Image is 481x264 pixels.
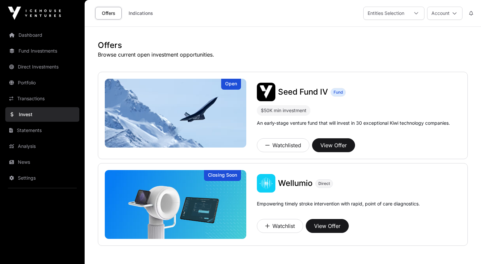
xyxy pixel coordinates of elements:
h1: Offers [98,40,468,51]
img: Wellumio [257,174,275,193]
button: Watchlist [257,219,303,233]
button: View Offer [312,138,355,152]
img: Seed Fund IV [257,83,275,101]
a: Transactions [5,91,79,106]
a: Settings [5,171,79,185]
a: Dashboard [5,28,79,42]
a: Fund Investments [5,44,79,58]
a: Analysis [5,139,79,154]
span: Fund [334,90,343,95]
span: Wellumio [278,178,313,188]
a: Statements [5,123,79,138]
div: Closing Soon [204,170,241,181]
button: Account [427,7,462,20]
a: WellumioClosing Soon [105,170,246,239]
a: Offers [95,7,122,20]
a: Direct Investments [5,60,79,74]
span: Direct [318,181,330,186]
img: Icehouse Ventures Logo [8,7,61,20]
p: Browse current open investment opportunities. [98,51,468,59]
a: Seed Fund IVOpen [105,79,246,148]
a: Portfolio [5,75,79,90]
iframe: Chat Widget [448,232,481,264]
div: Open [221,79,241,90]
div: Entities Selection [364,7,408,20]
a: Seed Fund IV [278,87,328,97]
div: $50K min investment [257,105,310,116]
a: Wellumio [278,178,313,189]
img: Wellumio [105,170,246,239]
a: Indications [124,7,157,20]
p: An early-stage venture fund that will invest in 30 exceptional Kiwi technology companies. [257,120,450,126]
p: Empowering timely stroke intervention with rapid, point of care diagnostics. [257,200,420,216]
div: $50K min investment [261,107,306,114]
img: Seed Fund IV [105,79,246,148]
button: Watchlisted [257,138,309,152]
button: View Offer [306,219,349,233]
a: Invest [5,107,79,122]
a: News [5,155,79,169]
